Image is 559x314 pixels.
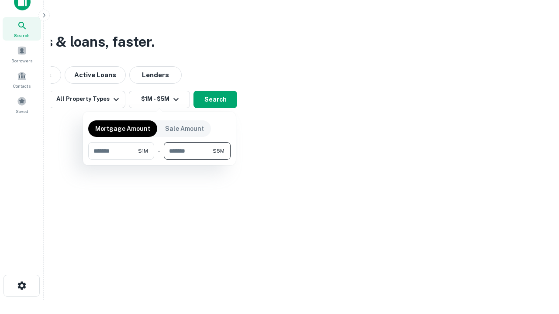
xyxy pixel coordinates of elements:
[138,147,148,155] span: $1M
[515,244,559,286] iframe: Chat Widget
[165,124,204,133] p: Sale Amount
[158,142,160,160] div: -
[95,124,150,133] p: Mortgage Amount
[213,147,224,155] span: $5M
